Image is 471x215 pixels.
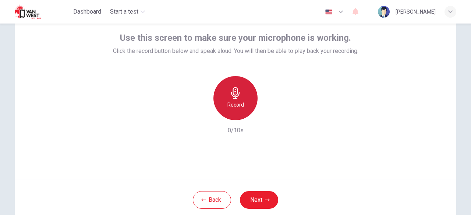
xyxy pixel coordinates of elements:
[15,4,53,19] img: Van West logo
[227,100,244,109] h6: Record
[324,9,333,15] img: en
[113,47,358,55] span: Click the record button below and speak aloud. You will then be able to play back your recording.
[15,4,70,19] a: Van West logo
[193,191,231,209] button: Back
[73,7,101,16] span: Dashboard
[396,7,436,16] div: [PERSON_NAME]
[378,6,390,18] img: Profile picture
[70,5,104,18] button: Dashboard
[110,7,138,16] span: Start a test
[213,76,258,120] button: Record
[107,5,148,18] button: Start a test
[120,32,351,44] span: Use this screen to make sure your microphone is working.
[240,191,278,209] button: Next
[228,126,244,135] h6: 0/10s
